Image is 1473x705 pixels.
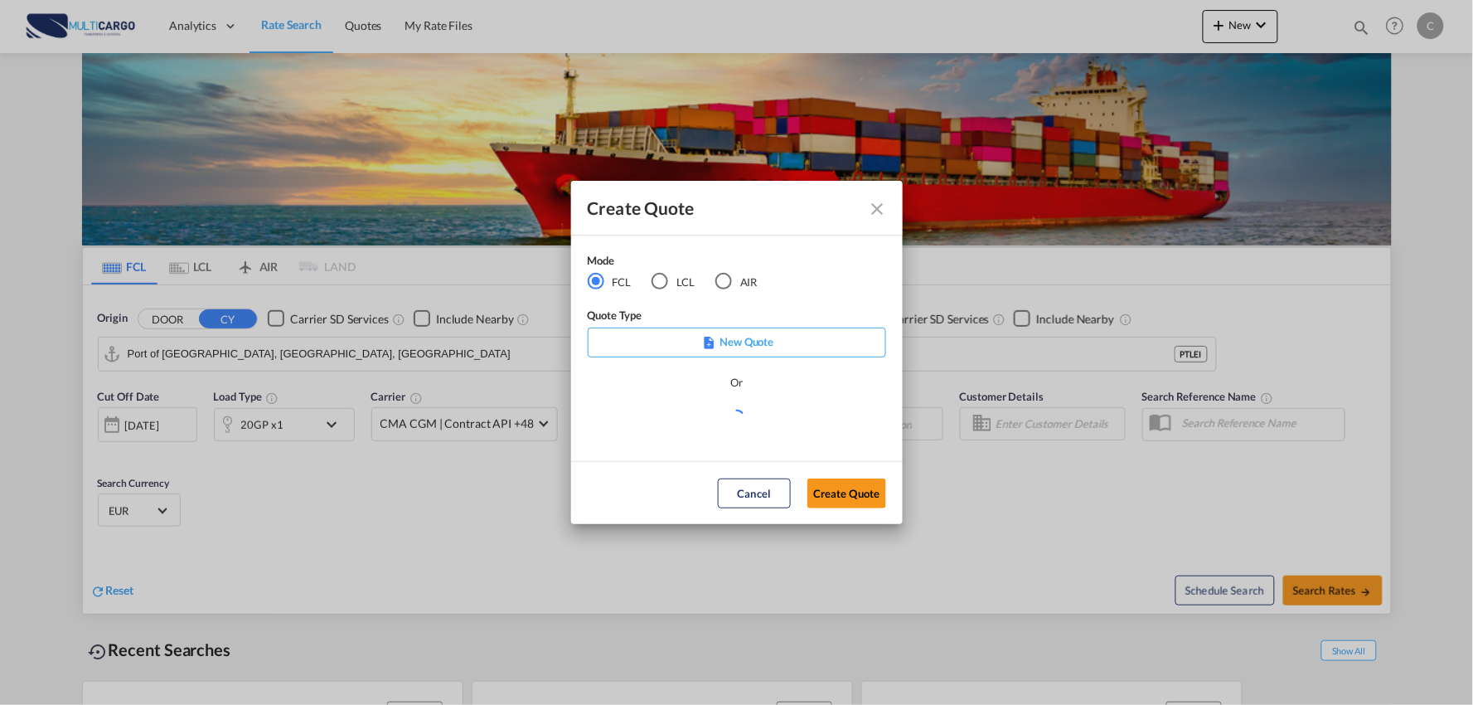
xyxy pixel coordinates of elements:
md-radio-button: FCL [588,273,632,291]
div: Quote Type [588,307,886,328]
md-icon: Close dialog [868,199,888,219]
md-radio-button: LCL [652,273,695,291]
div: Mode [588,252,778,273]
p: New Quote [594,333,880,350]
div: New Quote [588,328,886,357]
button: Close dialog [861,192,891,222]
button: Cancel [718,479,791,508]
div: Create Quote [588,197,856,218]
div: Or [730,374,743,391]
md-dialog: Create QuoteModeFCL LCLAIR ... [571,181,903,525]
button: Create Quote [807,479,886,508]
md-radio-button: AIR [715,273,758,291]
